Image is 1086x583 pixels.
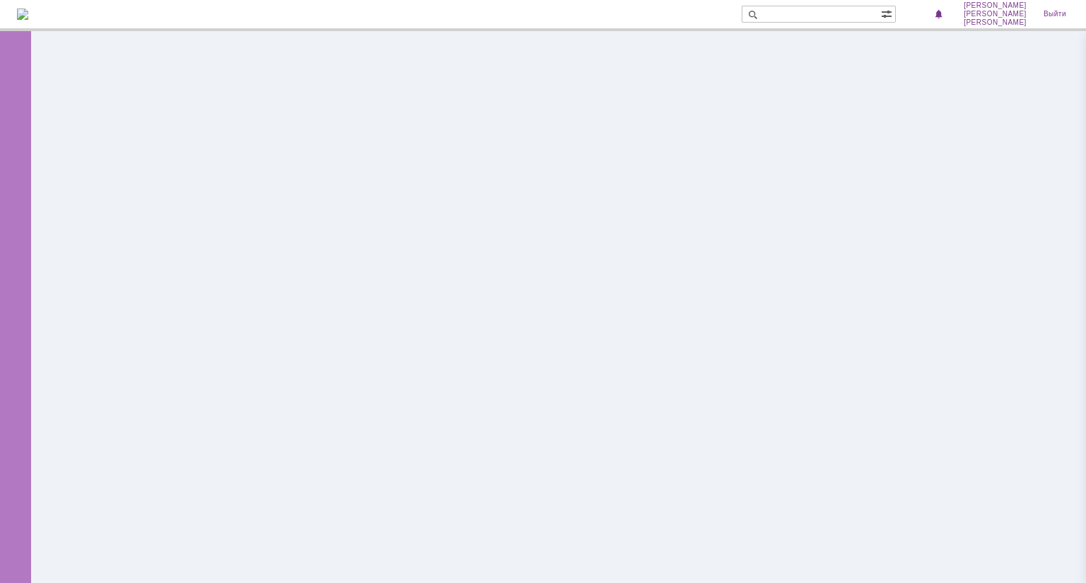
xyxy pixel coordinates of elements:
span: [PERSON_NAME] [964,10,1027,18]
a: Перейти на домашнюю страницу [17,8,28,20]
img: logo [17,8,28,20]
span: [PERSON_NAME] [964,1,1027,10]
span: Расширенный поиск [881,6,895,20]
span: [PERSON_NAME] [964,18,1027,27]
